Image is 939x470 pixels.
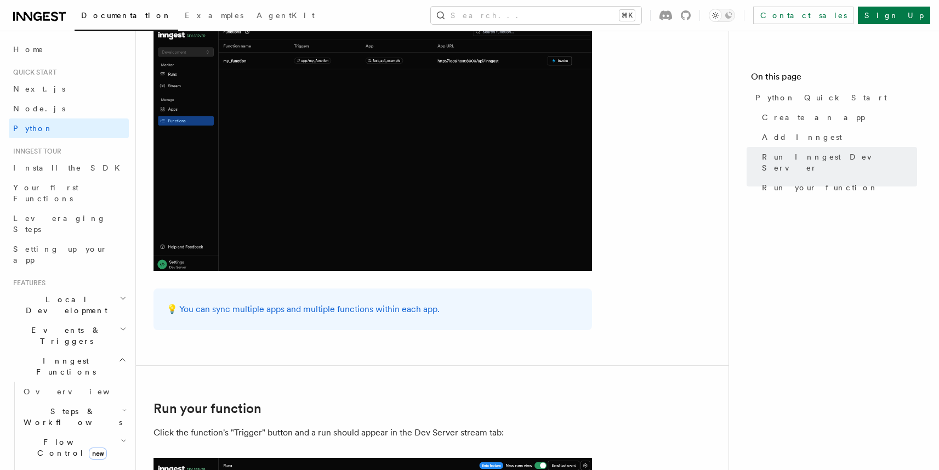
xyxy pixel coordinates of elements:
a: Run your function [758,178,917,197]
a: Python [9,118,129,138]
a: Next.js [9,79,129,99]
span: Flow Control [19,437,121,458]
a: Run your function [153,401,261,416]
a: Run Inngest Dev Server [758,147,917,178]
a: Your first Functions [9,178,129,208]
span: AgentKit [257,11,315,20]
a: Overview [19,382,129,401]
button: Steps & Workflows [19,401,129,432]
span: Node.js [13,104,65,113]
span: Python Quick Start [755,92,887,103]
span: Inngest Functions [9,355,118,377]
span: Overview [24,387,136,396]
span: Install the SDK [13,163,127,172]
a: Add Inngest [758,127,917,147]
p: Click the function's "Trigger" button and a run should appear in the Dev Server stream tab: [153,425,592,440]
a: Setting up your app [9,239,129,270]
span: Create an app [762,112,865,123]
a: AgentKit [250,3,321,30]
span: Run your function [762,182,878,193]
a: Documentation [75,3,178,31]
button: Events & Triggers [9,320,129,351]
a: Sign Up [858,7,930,24]
kbd: ⌘K [619,10,635,21]
span: Setting up your app [13,245,107,264]
a: Python Quick Start [751,88,917,107]
a: Examples [178,3,250,30]
span: Leveraging Steps [13,214,106,234]
h4: On this page [751,70,917,88]
span: Your first Functions [13,183,78,203]
span: Inngest tour [9,147,61,156]
a: Node.js [9,99,129,118]
span: Run Inngest Dev Server [762,151,917,173]
a: Contact sales [753,7,853,24]
button: Flow Controlnew [19,432,129,463]
span: Next.js [13,84,65,93]
span: Local Development [9,294,119,316]
span: Features [9,279,45,287]
p: 💡 You can sync multiple apps and multiple functions within each app. [167,302,579,317]
span: Python [13,124,53,133]
span: Home [13,44,44,55]
span: Documentation [81,11,172,20]
a: Create an app [758,107,917,127]
a: Leveraging Steps [9,208,129,239]
span: Examples [185,11,243,20]
button: Inngest Functions [9,351,129,382]
a: Home [9,39,129,59]
button: Search...⌘K [431,7,641,24]
button: Local Development [9,290,129,320]
span: new [89,448,107,460]
img: quick-start-functions.png [153,24,592,271]
span: Events & Triggers [9,325,119,347]
a: Install the SDK [9,158,129,178]
span: Quick start [9,68,56,77]
button: Toggle dark mode [709,9,735,22]
span: Steps & Workflows [19,406,122,428]
span: Add Inngest [762,132,842,143]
